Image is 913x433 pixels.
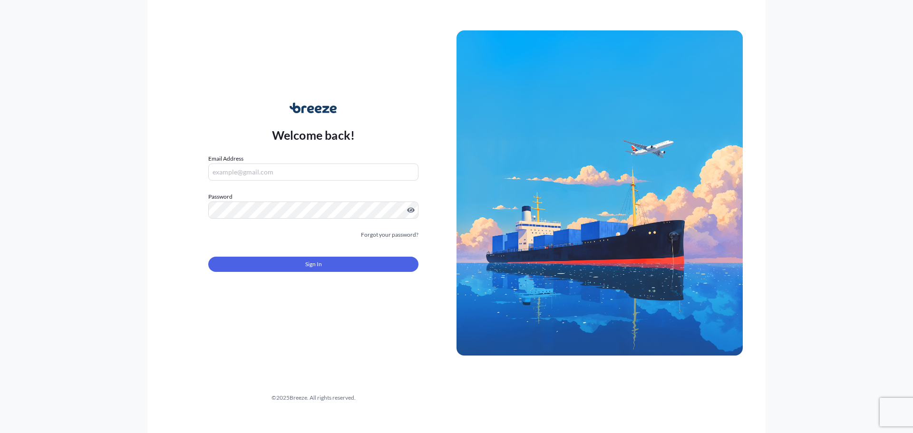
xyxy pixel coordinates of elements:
span: Sign In [305,260,322,269]
p: Welcome back! [272,127,355,143]
button: Sign In [208,257,418,272]
label: Email Address [208,154,243,164]
input: example@gmail.com [208,164,418,181]
label: Password [208,192,418,202]
button: Show password [407,206,415,214]
img: Ship illustration [456,30,743,356]
div: © 2025 Breeze. All rights reserved. [170,393,456,403]
a: Forgot your password? [361,230,418,240]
